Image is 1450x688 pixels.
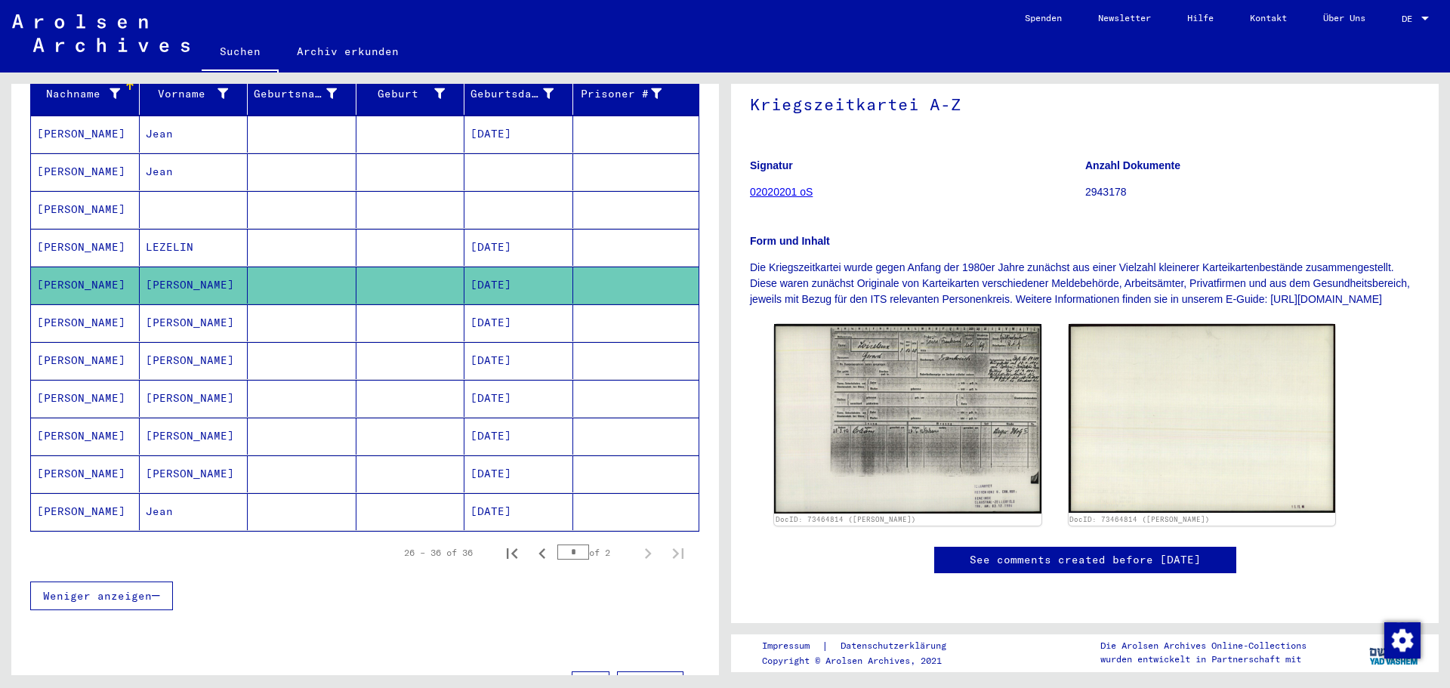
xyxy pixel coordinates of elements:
[146,86,229,102] div: Vorname
[31,342,140,379] mat-cell: [PERSON_NAME]
[774,324,1041,513] img: 001.jpg
[464,342,573,379] mat-cell: [DATE]
[31,267,140,304] mat-cell: [PERSON_NAME]
[43,589,152,603] span: Weniger anzeigen
[527,538,557,568] button: Previous page
[464,455,573,492] mat-cell: [DATE]
[464,229,573,266] mat-cell: [DATE]
[970,552,1201,568] a: See comments created before [DATE]
[470,86,554,102] div: Geburtsdatum
[579,86,662,102] div: Prisoner #
[404,546,473,560] div: 26 – 36 of 36
[750,260,1420,307] p: Die Kriegszeitkartei wurde gegen Anfang der 1980er Jahre zunächst aus einer Vielzahl kleinerer Ka...
[202,33,279,73] a: Suchen
[31,418,140,455] mat-cell: [PERSON_NAME]
[464,267,573,304] mat-cell: [DATE]
[464,73,573,115] mat-header-cell: Geburtsdatum
[362,86,446,102] div: Geburt‏
[1069,324,1336,512] img: 002.jpg
[248,73,356,115] mat-header-cell: Geburtsname
[12,14,190,52] img: Arolsen_neg.svg
[464,116,573,153] mat-cell: [DATE]
[140,342,248,379] mat-cell: [PERSON_NAME]
[254,82,356,106] div: Geburtsname
[31,229,140,266] mat-cell: [PERSON_NAME]
[579,82,681,106] div: Prisoner #
[464,493,573,530] mat-cell: [DATE]
[1384,622,1421,659] img: Zustimmung ändern
[31,153,140,190] mat-cell: [PERSON_NAME]
[31,304,140,341] mat-cell: [PERSON_NAME]
[31,380,140,417] mat-cell: [PERSON_NAME]
[470,82,572,106] div: Geburtsdatum
[31,455,140,492] mat-cell: [PERSON_NAME]
[1100,639,1307,653] p: Die Arolsen Archives Online-Collections
[140,267,248,304] mat-cell: [PERSON_NAME]
[140,116,248,153] mat-cell: Jean
[140,153,248,190] mat-cell: Jean
[254,86,337,102] div: Geburtsname
[356,73,465,115] mat-header-cell: Geburt‏
[762,638,964,654] div: |
[557,545,633,560] div: of 2
[1366,634,1423,671] img: yv_logo.png
[140,493,248,530] mat-cell: Jean
[31,73,140,115] mat-header-cell: Nachname
[750,186,813,198] a: 02020201 oS
[828,638,964,654] a: Datenschutzerklärung
[464,418,573,455] mat-cell: [DATE]
[140,73,248,115] mat-header-cell: Vorname
[1100,653,1307,666] p: wurden entwickelt in Partnerschaft mit
[279,33,417,69] a: Archiv erkunden
[140,380,248,417] mat-cell: [PERSON_NAME]
[750,159,793,171] b: Signatur
[776,515,916,523] a: DocID: 73464814 ([PERSON_NAME])
[140,418,248,455] mat-cell: [PERSON_NAME]
[1069,515,1210,523] a: DocID: 73464814 ([PERSON_NAME])
[464,304,573,341] mat-cell: [DATE]
[1085,184,1420,200] p: 2943178
[633,538,663,568] button: Next page
[31,191,140,228] mat-cell: [PERSON_NAME]
[31,116,140,153] mat-cell: [PERSON_NAME]
[497,538,527,568] button: First page
[573,73,699,115] mat-header-cell: Prisoner #
[140,304,248,341] mat-cell: [PERSON_NAME]
[31,493,140,530] mat-cell: [PERSON_NAME]
[37,82,139,106] div: Nachname
[30,582,173,610] button: Weniger anzeigen
[464,380,573,417] mat-cell: [DATE]
[750,235,830,247] b: Form und Inhalt
[1085,159,1180,171] b: Anzahl Dokumente
[663,538,693,568] button: Last page
[762,654,964,668] p: Copyright © Arolsen Archives, 2021
[1402,14,1418,24] span: DE
[37,86,120,102] div: Nachname
[762,638,822,654] a: Impressum
[362,82,464,106] div: Geburt‏
[140,229,248,266] mat-cell: LEZELIN
[140,455,248,492] mat-cell: [PERSON_NAME]
[750,69,1420,136] h1: Kriegszeitkartei A-Z
[146,82,248,106] div: Vorname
